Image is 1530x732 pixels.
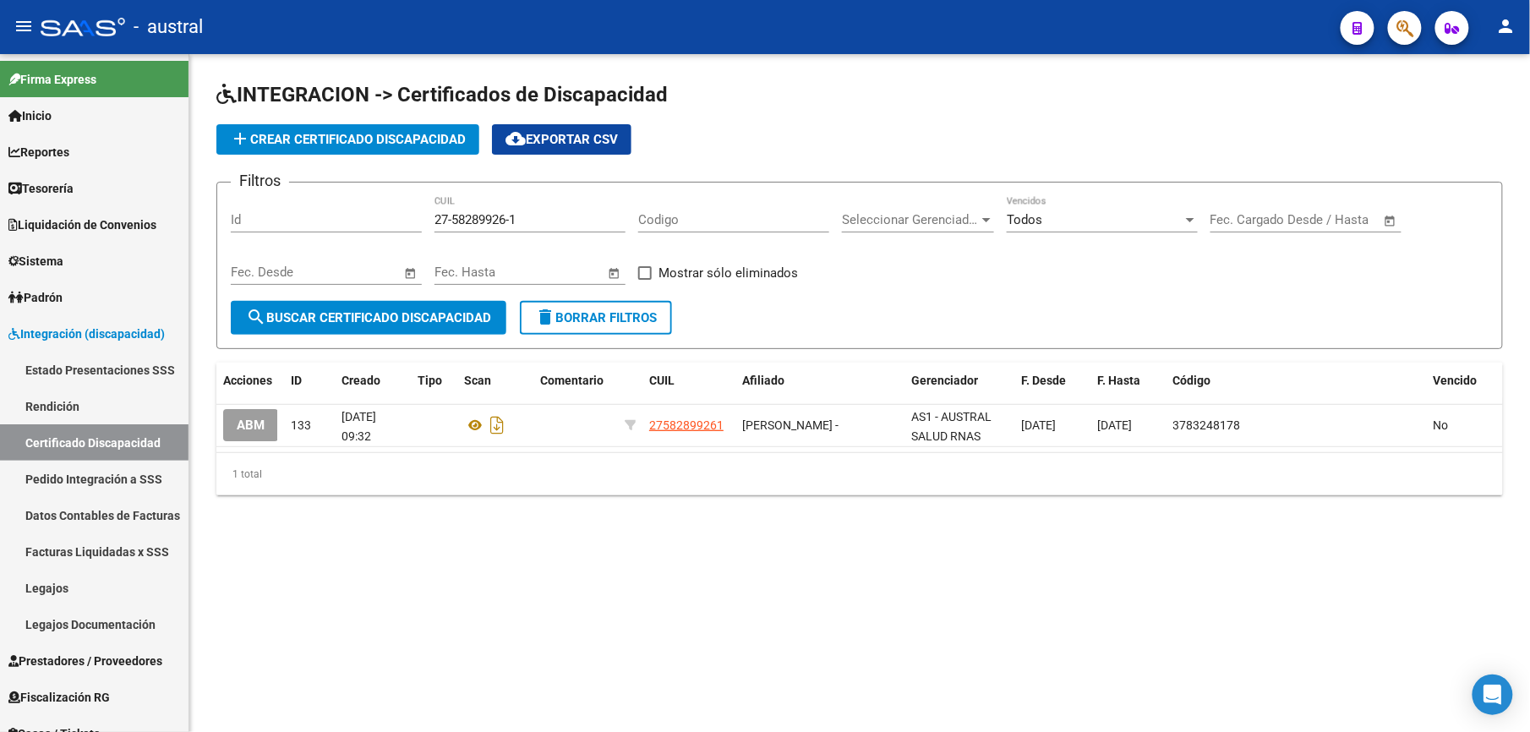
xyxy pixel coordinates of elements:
[342,410,376,443] span: [DATE] 09:32
[216,83,668,107] span: INTEGRACION -> Certificados de Discapacidad
[457,363,533,399] datatable-header-cell: Scan
[1007,212,1042,227] span: Todos
[464,374,491,387] span: Scan
[246,310,491,325] span: Buscar Certificado Discapacidad
[1021,374,1066,387] span: F. Desde
[342,374,380,387] span: Creado
[904,363,1014,399] datatable-header-cell: Gerenciador
[533,363,618,399] datatable-header-cell: Comentario
[14,16,34,36] mat-icon: menu
[505,132,618,147] span: Exportar CSV
[535,310,657,325] span: Borrar Filtros
[649,374,675,387] span: CUIL
[1014,363,1090,399] datatable-header-cell: F. Desde
[402,264,421,283] button: Open calendar
[246,307,266,327] mat-icon: search
[1090,363,1167,399] datatable-header-cell: F. Hasta
[284,363,335,399] datatable-header-cell: ID
[1473,675,1513,715] div: Open Intercom Messenger
[223,374,272,387] span: Acciones
[8,216,156,234] span: Liquidación de Convenios
[418,374,442,387] span: Tipo
[1021,418,1056,432] span: [DATE]
[8,252,63,270] span: Sistema
[1294,212,1376,227] input: Fecha fin
[1167,363,1427,399] datatable-header-cell: Código
[291,374,302,387] span: ID
[649,418,724,432] span: 27582899261
[1173,374,1211,387] span: Código
[520,301,672,335] button: Borrar Filtros
[8,652,162,670] span: Prestadores / Proveedores
[505,128,526,149] mat-icon: cloud_download
[1381,211,1401,231] button: Open calendar
[1097,418,1132,432] span: [DATE]
[223,409,278,440] button: ABM
[1210,212,1279,227] input: Fecha inicio
[335,363,411,399] datatable-header-cell: Creado
[314,265,396,280] input: Fecha fin
[434,265,503,280] input: Fecha inicio
[8,288,63,307] span: Padrón
[230,132,466,147] span: Crear Certificado Discapacidad
[911,374,978,387] span: Gerenciador
[1434,374,1478,387] span: Vencido
[8,70,96,89] span: Firma Express
[911,410,992,443] span: AS1 - AUSTRAL SALUD RNAS
[742,374,784,387] span: Afiliado
[1434,418,1449,432] span: No
[735,363,904,399] datatable-header-cell: Afiliado
[540,374,604,387] span: Comentario
[216,453,1503,495] div: 1 total
[658,263,798,283] span: Mostrar sólo eliminados
[8,179,74,198] span: Tesorería
[230,128,250,149] mat-icon: add
[237,418,265,434] span: ABM
[231,265,299,280] input: Fecha inicio
[1097,374,1140,387] span: F. Hasta
[1496,16,1516,36] mat-icon: person
[486,412,508,439] i: Descargar documento
[535,307,555,327] mat-icon: delete
[411,363,457,399] datatable-header-cell: Tipo
[642,363,735,399] datatable-header-cell: CUIL
[8,107,52,125] span: Inicio
[216,124,479,155] button: Crear Certificado Discapacidad
[842,212,979,227] span: Seleccionar Gerenciador
[492,124,631,155] button: Exportar CSV
[1173,418,1241,432] span: 3783248178
[1427,363,1503,399] datatable-header-cell: Vencido
[231,301,506,335] button: Buscar Certificado Discapacidad
[518,265,600,280] input: Fecha fin
[8,325,165,343] span: Integración (discapacidad)
[742,418,839,432] span: [PERSON_NAME] -
[8,143,69,161] span: Reportes
[8,688,110,707] span: Fiscalización RG
[231,169,289,193] h3: Filtros
[291,418,311,432] span: 133
[134,8,203,46] span: - austral
[605,264,625,283] button: Open calendar
[216,363,284,399] datatable-header-cell: Acciones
